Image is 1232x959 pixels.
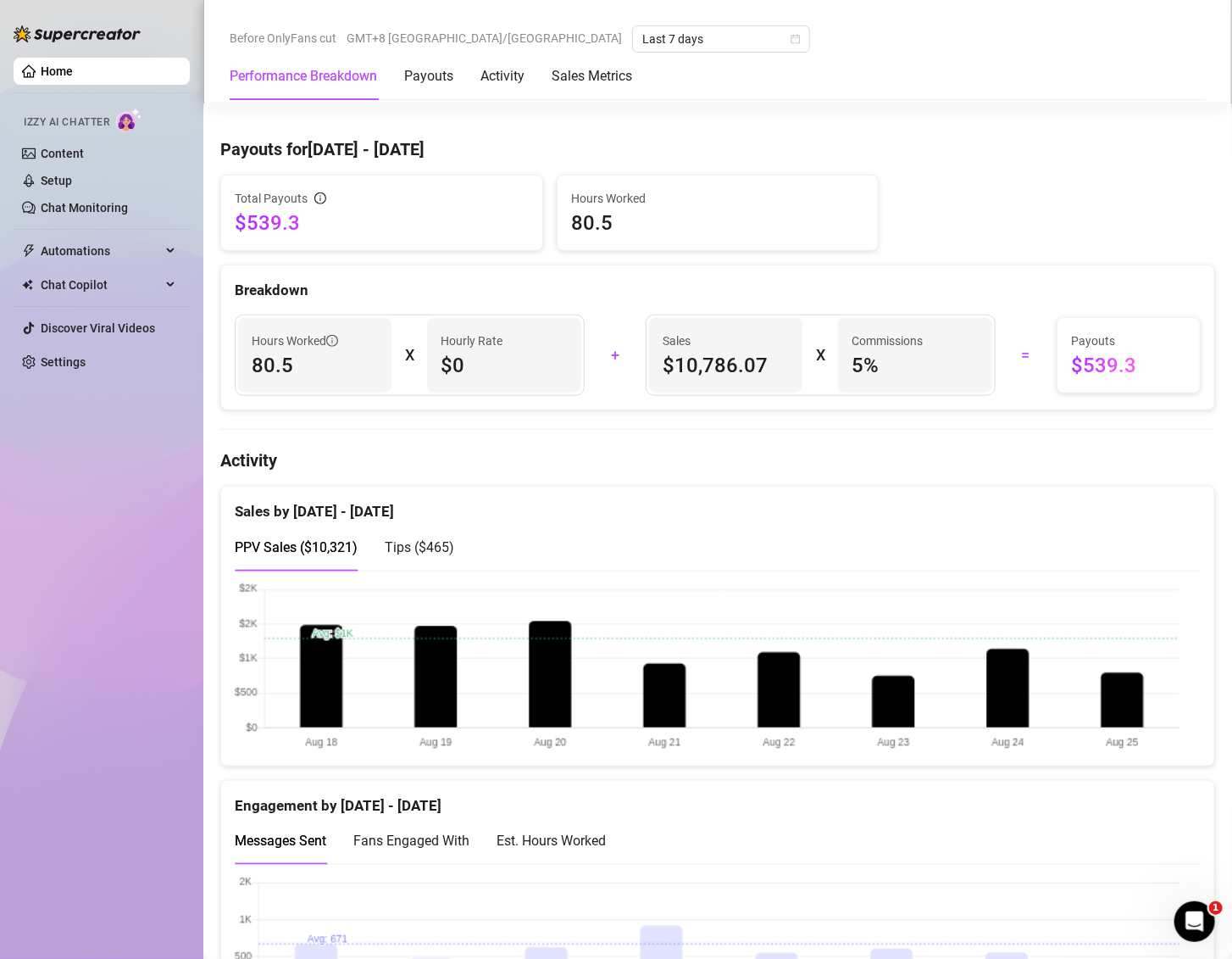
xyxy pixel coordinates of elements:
[252,332,338,350] span: Hours Worked
[235,487,1201,523] div: Sales by [DATE] - [DATE]
[220,449,1215,472] h4: Activity
[41,321,155,335] a: Discover Viral Videos
[347,25,622,51] span: GMT+8 [GEOGRAPHIC_DATA]/[GEOGRAPHIC_DATA]
[571,209,865,237] span: 80.5
[405,342,413,369] div: X
[235,781,1201,817] div: Engagement by [DATE] - [DATE]
[41,201,128,215] a: Chat Monitoring
[252,352,378,379] span: 80.5
[441,352,567,379] span: $0
[1209,901,1223,915] span: 1
[41,64,73,78] a: Home
[41,174,72,187] a: Setup
[235,279,1201,302] div: Breakdown
[116,108,142,132] img: AI Chatter
[595,342,636,369] div: +
[852,352,978,379] span: 5 %
[816,342,824,369] div: X
[642,26,800,52] span: Last 7 days
[235,833,326,849] span: Messages Sent
[326,335,338,347] span: info-circle
[1174,901,1215,942] iframe: Intercom live chat
[41,271,161,298] span: Chat Copilot
[235,189,308,208] span: Total Payouts
[41,147,84,160] a: Content
[14,25,141,42] img: logo-BBDzfeDw.svg
[41,237,161,265] span: Automations
[571,189,865,208] span: Hours Worked
[663,352,789,379] span: $10,786.07
[663,332,789,350] span: Sales
[441,332,502,350] article: Hourly Rate
[22,244,36,258] span: thunderbolt
[1071,352,1186,379] span: $539.3
[314,192,326,204] span: info-circle
[791,34,801,44] span: calendar
[22,279,33,291] img: Chat Copilot
[852,332,923,350] article: Commissions
[497,830,606,851] div: Est. Hours Worked
[552,66,632,86] div: Sales Metrics
[24,114,109,131] span: Izzy AI Chatter
[220,137,1215,161] h4: Payouts for [DATE] - [DATE]
[404,66,453,86] div: Payouts
[230,25,336,51] span: Before OnlyFans cut
[235,209,529,237] span: $539.3
[1071,332,1186,350] span: Payouts
[41,355,86,369] a: Settings
[230,66,377,86] div: Performance Breakdown
[353,833,469,849] span: Fans Engaged With
[1006,342,1047,369] div: =
[480,66,524,86] div: Activity
[235,539,358,555] span: PPV Sales ( $10,321 )
[385,539,454,555] span: Tips ( $465 )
